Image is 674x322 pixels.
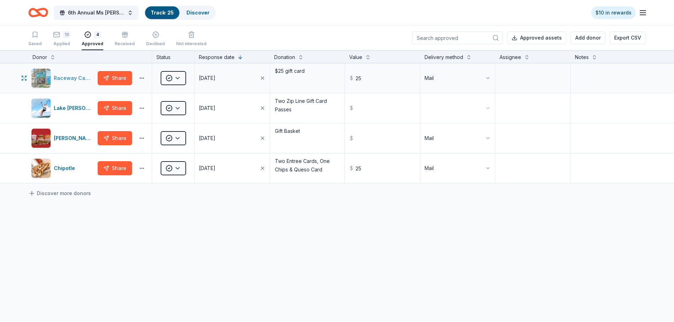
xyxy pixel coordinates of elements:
div: [DATE] [199,164,215,172]
button: Share [98,71,132,85]
img: Image for Chipotle [31,159,51,178]
a: $10 in rewards [591,6,636,19]
div: Assignee [500,53,521,62]
div: [PERSON_NAME] [54,134,95,142]
button: Image for ChipotleChipotle [31,158,95,178]
div: Raceway Car Wash [54,74,95,82]
div: Chipotle [54,164,78,172]
button: Image for Portillo's[PERSON_NAME] [31,128,95,148]
button: Add donor [571,31,605,44]
a: Discover [186,10,209,16]
button: [DATE] [195,153,270,183]
button: Share [98,161,132,175]
button: Declined [146,28,165,50]
textarea: $25 gift card [271,64,344,92]
button: Share [98,101,132,115]
div: Notes [575,53,589,62]
textarea: Two Entree Cards, One Chips & Queso Card [271,154,344,182]
div: Saved [28,41,42,47]
div: Value [349,53,362,62]
span: 6th Annual Ms [PERSON_NAME] [68,8,125,17]
div: Declined [146,41,165,47]
button: Export CSV [610,31,646,44]
button: Received [115,28,135,50]
button: Image for Lake Travis Zipline AdventuresLake [PERSON_NAME] Adventures [31,98,95,118]
button: Image for Raceway Car WashRaceway Car Wash [31,68,95,88]
button: Track· 25Discover [144,6,216,20]
div: 4 [94,31,101,38]
button: Not interested [176,28,207,50]
div: Delivery method [425,53,463,62]
a: Discover more donors [28,189,91,198]
a: Home [28,4,48,21]
button: [DATE] [195,123,270,153]
div: Donation [274,53,295,62]
img: Image for Portillo's [31,129,51,148]
button: Share [98,131,132,145]
div: Approved [82,41,103,47]
div: Received [115,41,135,47]
div: Status [152,50,195,63]
button: Approved assets [507,31,566,44]
button: 6th Annual Ms [PERSON_NAME] [54,6,139,20]
div: [DATE] [199,104,215,112]
div: 19 [63,31,70,38]
button: [DATE] [195,93,270,123]
input: Search approved [412,31,503,44]
textarea: Gift Basket [271,124,344,152]
button: 19Applied [53,28,70,50]
div: Donor [33,53,47,62]
img: Image for Lake Travis Zipline Adventures [31,99,51,118]
div: Not interested [176,41,207,47]
div: Applied [53,41,70,47]
textarea: Two Zip Line Gift Card Passes [271,94,344,122]
div: [DATE] [199,74,215,82]
div: [DATE] [199,134,215,142]
button: Saved [28,28,42,50]
button: 4Approved [82,28,103,50]
div: Response date [199,53,235,62]
img: Image for Raceway Car Wash [31,69,51,88]
div: Lake [PERSON_NAME] Adventures [54,104,95,112]
a: Track· 25 [151,10,174,16]
button: [DATE] [195,63,270,93]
